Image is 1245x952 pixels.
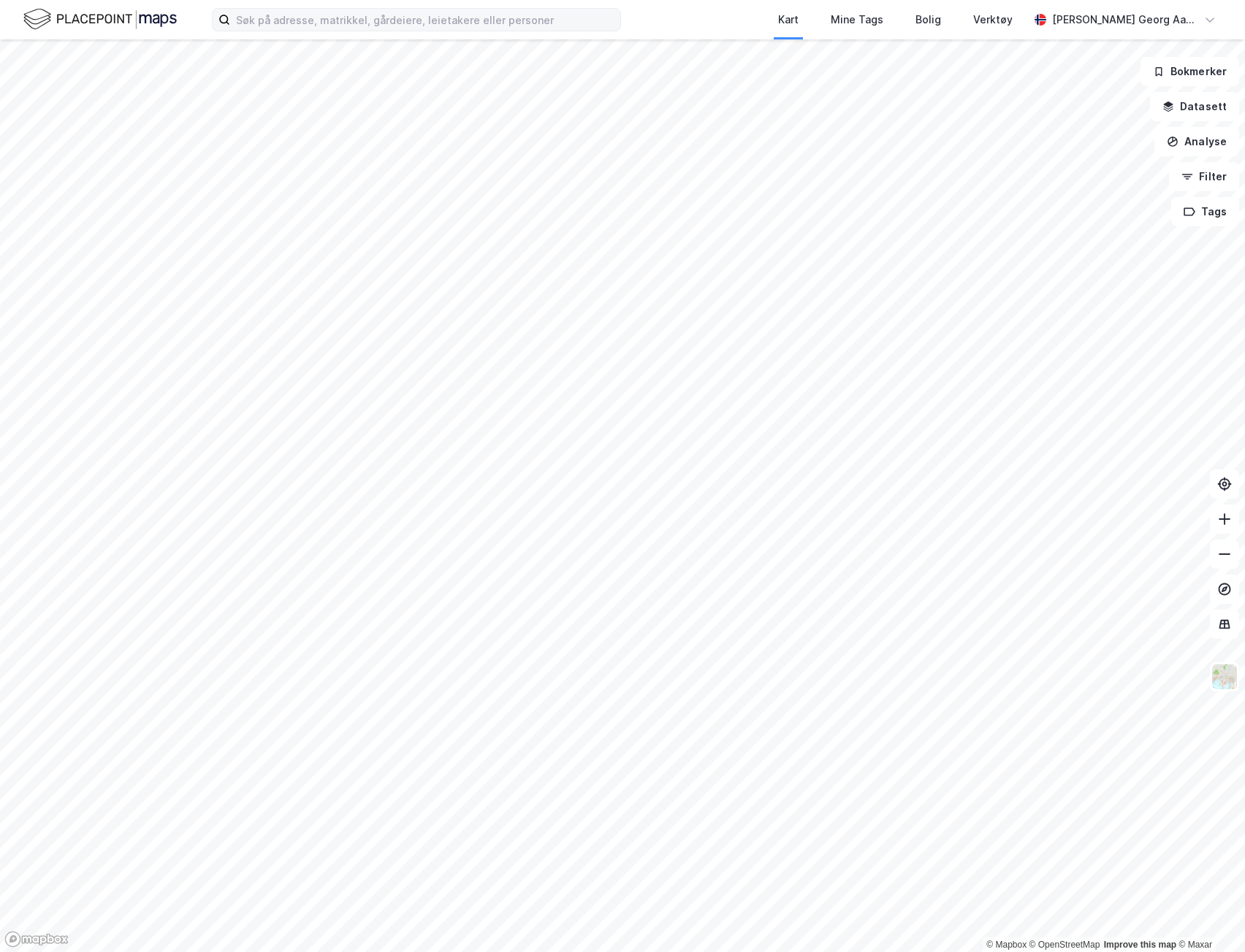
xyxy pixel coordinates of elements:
button: Filter [1169,162,1239,191]
div: [PERSON_NAME] Georg Aass [PERSON_NAME] [1052,11,1198,28]
img: logo.f888ab2527a4732fd821a326f86c7f29.svg [23,7,177,32]
a: Mapbox [986,940,1027,950]
div: Bolig [915,11,941,28]
div: Kontrollprogram for chat [1172,882,1245,952]
a: Mapbox homepage [4,931,69,948]
button: Analyse [1154,127,1239,156]
button: Tags [1171,197,1239,226]
button: Bokmerker [1141,57,1239,86]
div: Mine Tags [831,11,883,28]
div: Verktøy [973,11,1013,28]
a: OpenStreetMap [1029,940,1100,950]
input: Søk på adresse, matrikkel, gårdeiere, leietakere eller personer [230,9,620,31]
a: Improve this map [1104,940,1176,950]
img: Z [1211,663,1238,691]
button: Datasett [1150,92,1239,121]
div: Kart [778,11,799,28]
iframe: Chat Widget [1172,882,1245,952]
